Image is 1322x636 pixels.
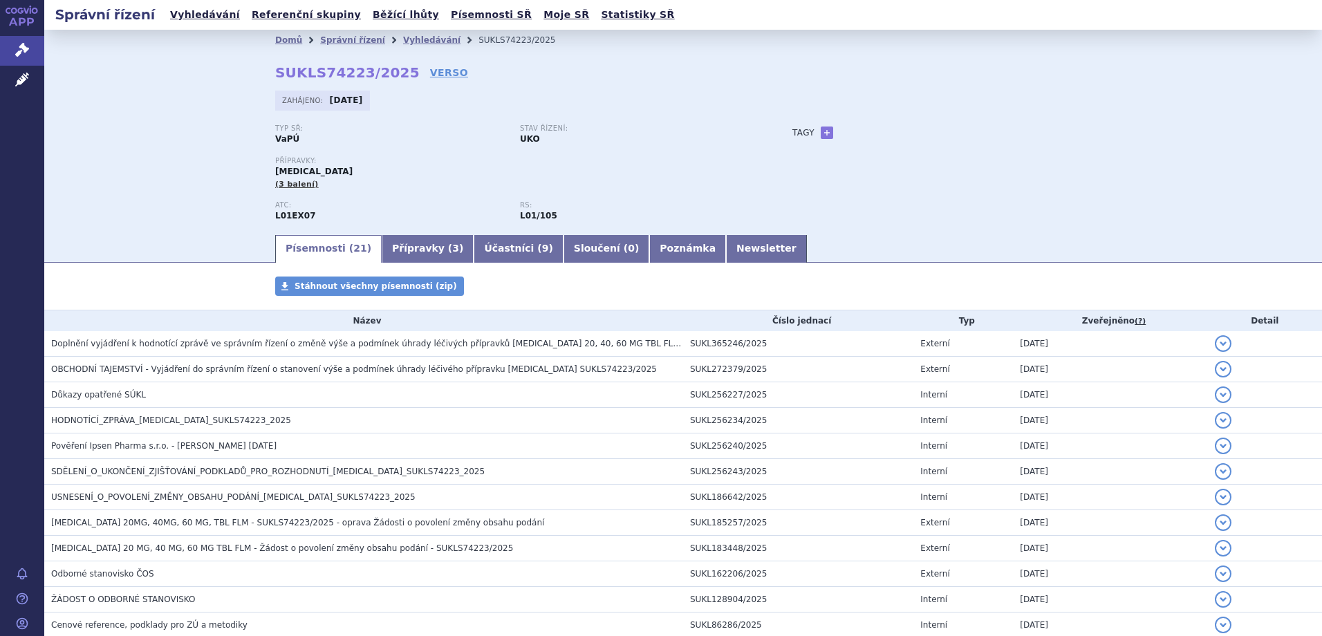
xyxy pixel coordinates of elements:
td: [DATE] [1013,485,1207,510]
span: Interní [920,441,947,451]
a: Účastníci (9) [474,235,563,263]
a: Statistiky SŘ [597,6,678,24]
span: Interní [920,620,947,630]
td: [DATE] [1013,536,1207,561]
a: Přípravky (3) [382,235,474,263]
button: detail [1215,361,1231,377]
span: [MEDICAL_DATA] [275,167,353,176]
button: detail [1215,412,1231,429]
button: detail [1215,438,1231,454]
strong: Cabozantinib [520,211,557,221]
p: RS: [520,201,751,209]
a: Domů [275,35,302,45]
span: Důkazy opatřené SÚKL [51,390,146,400]
button: detail [1215,591,1231,608]
span: Stáhnout všechny písemnosti (zip) [295,281,457,291]
a: Písemnosti (21) [275,235,382,263]
a: Běžící lhůty [369,6,443,24]
span: Interní [920,595,947,604]
span: Zahájeno: [282,95,326,106]
strong: UKO [520,134,540,144]
a: Moje SŘ [539,6,593,24]
span: HODNOTÍCÍ_ZPRÁVA_CABOMETYX_SUKLS74223_2025 [51,415,291,425]
td: SUKL128904/2025 [683,587,913,612]
strong: [DATE] [330,95,363,105]
td: [DATE] [1013,357,1207,382]
button: detail [1215,514,1231,531]
a: Poznámka [649,235,726,263]
span: OBCHODNÍ TAJEMSTVÍ - Vyjádření do správním řízení o stanovení výše a podmínek úhrady léčivého pří... [51,364,657,374]
td: SUKL183448/2025 [683,536,913,561]
td: [DATE] [1013,382,1207,408]
td: SUKL256234/2025 [683,408,913,433]
th: Typ [913,310,1013,331]
h2: Správní řízení [44,5,166,24]
li: SUKLS74223/2025 [478,30,573,50]
button: detail [1215,386,1231,403]
span: CABOMETYX 20 MG, 40 MG, 60 MG TBL FLM - Žádost o povolení změny obsahu podání - SUKLS74223/2025 [51,543,513,553]
th: Detail [1208,310,1322,331]
h3: Tagy [792,124,814,141]
abbr: (?) [1135,317,1146,326]
span: Externí [920,569,949,579]
strong: SUKLS74223/2025 [275,64,420,81]
p: Typ SŘ: [275,124,506,133]
button: detail [1215,617,1231,633]
span: Pověření Ipsen Pharma s.r.o. - Jan Strnad_od 21.05.2025 [51,441,277,451]
span: 0 [628,243,635,254]
a: Referenční skupiny [248,6,365,24]
span: Interní [920,390,947,400]
th: Název [44,310,683,331]
p: ATC: [275,201,506,209]
td: SUKL186642/2025 [683,485,913,510]
span: 9 [542,243,549,254]
a: + [821,127,833,139]
td: SUKL256240/2025 [683,433,913,459]
span: 3 [452,243,459,254]
td: [DATE] [1013,433,1207,459]
td: [DATE] [1013,459,1207,485]
a: Správní řízení [320,35,385,45]
span: Externí [920,543,949,553]
th: Zveřejněno [1013,310,1207,331]
strong: VaPÚ [275,134,299,144]
td: SUKL162206/2025 [683,561,913,587]
a: Vyhledávání [166,6,244,24]
a: Sloučení (0) [564,235,649,263]
td: [DATE] [1013,510,1207,536]
td: [DATE] [1013,408,1207,433]
a: VERSO [430,66,468,79]
td: [DATE] [1013,561,1207,587]
span: Interní [920,415,947,425]
a: Newsletter [726,235,807,263]
td: SUKL272379/2025 [683,357,913,382]
span: 21 [353,243,366,254]
a: Písemnosti SŘ [447,6,536,24]
span: Interní [920,467,947,476]
button: detail [1215,463,1231,480]
span: SDĚLENÍ_O_UKONČENÍ_ZJIŠŤOVÁNÍ_PODKLADŮ_PRO_ROZHODNUTÍ_CABOMETYX_SUKLS74223_2025 [51,467,485,476]
span: (3 balení) [275,180,319,189]
button: detail [1215,489,1231,505]
p: Stav řízení: [520,124,751,133]
span: USNESENÍ_O_POVOLENÍ_ZMĚNY_OBSAHU_PODÁNÍ_CABOMETYX_SUKLS74223_2025 [51,492,416,502]
span: Doplnění vyjádření k hodnotící zprávě ve správním řízení o změně výše a podmínek úhrady léčivých ... [51,339,868,348]
span: Externí [920,518,949,527]
span: Externí [920,364,949,374]
button: detail [1215,335,1231,352]
span: ŽÁDOST O ODBORNÉ STANOVISKO [51,595,195,604]
td: SUKL256243/2025 [683,459,913,485]
strong: KABOZANTINIB [275,211,316,221]
p: Přípravky: [275,157,765,165]
a: Stáhnout všechny písemnosti (zip) [275,277,464,296]
td: SUKL365246/2025 [683,331,913,357]
span: Interní [920,492,947,502]
td: SUKL185257/2025 [683,510,913,536]
th: Číslo jednací [683,310,913,331]
a: Vyhledávání [403,35,460,45]
span: CABOMETYX 20MG, 40MG, 60 MG, TBL FLM - SUKLS74223/2025 - oprava Žádosti o povolení změny obsahu p... [51,518,544,527]
span: Odborné stanovisko ČOS [51,569,154,579]
td: [DATE] [1013,587,1207,612]
td: SUKL256227/2025 [683,382,913,408]
button: detail [1215,565,1231,582]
